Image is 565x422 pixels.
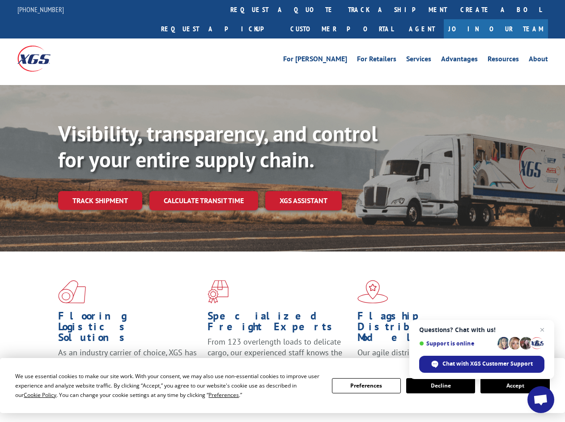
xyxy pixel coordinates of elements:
[442,360,533,368] span: Chat with XGS Customer Support
[58,311,201,347] h1: Flooring Logistics Solutions
[332,378,401,393] button: Preferences
[208,311,350,337] h1: Specialized Freight Experts
[406,55,431,65] a: Services
[527,386,554,413] div: Open chat
[17,5,64,14] a: [PHONE_NUMBER]
[480,378,549,393] button: Accept
[283,55,347,65] a: For [PERSON_NAME]
[15,371,321,400] div: We use essential cookies to make our site work. With your consent, we may also use non-essential ...
[357,311,500,347] h1: Flagship Distribution Model
[444,19,548,38] a: Join Our Team
[58,191,142,210] a: Track shipment
[58,119,378,173] b: Visibility, transparency, and control for your entire supply chain.
[419,326,544,333] span: Questions? Chat with us!
[265,191,342,210] a: XGS ASSISTANT
[58,280,86,303] img: xgs-icon-total-supply-chain-intelligence-red
[400,19,444,38] a: Agent
[529,55,548,65] a: About
[488,55,519,65] a: Resources
[154,19,284,38] a: Request a pickup
[357,55,396,65] a: For Retailers
[357,347,497,379] span: Our agile distribution network gives you nationwide inventory management on demand.
[537,324,548,335] span: Close chat
[208,337,350,376] p: From 123 overlength loads to delicate cargo, our experienced staff knows the best way to move you...
[406,378,475,393] button: Decline
[24,391,56,399] span: Cookie Policy
[208,280,229,303] img: xgs-icon-focused-on-flooring-red
[149,191,258,210] a: Calculate transit time
[357,280,388,303] img: xgs-icon-flagship-distribution-model-red
[284,19,400,38] a: Customer Portal
[58,347,197,379] span: As an industry carrier of choice, XGS has brought innovation and dedication to flooring logistics...
[208,391,239,399] span: Preferences
[441,55,478,65] a: Advantages
[419,340,494,347] span: Support is online
[419,356,544,373] div: Chat with XGS Customer Support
